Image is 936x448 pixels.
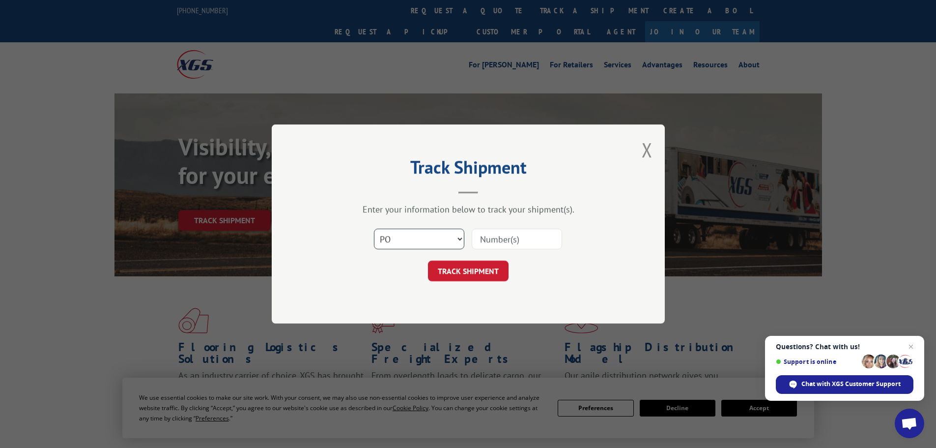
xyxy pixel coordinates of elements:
[642,137,652,163] button: Close modal
[321,160,616,179] h2: Track Shipment
[905,341,917,353] span: Close chat
[776,375,913,394] div: Chat with XGS Customer Support
[801,380,901,388] span: Chat with XGS Customer Support
[321,204,616,215] div: Enter your information below to track your shipment(s).
[895,409,924,438] div: Open chat
[776,343,913,351] span: Questions? Chat with us!
[428,261,509,281] button: TRACK SHIPMENT
[776,358,858,365] span: Support is online
[472,229,562,249] input: Number(s)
